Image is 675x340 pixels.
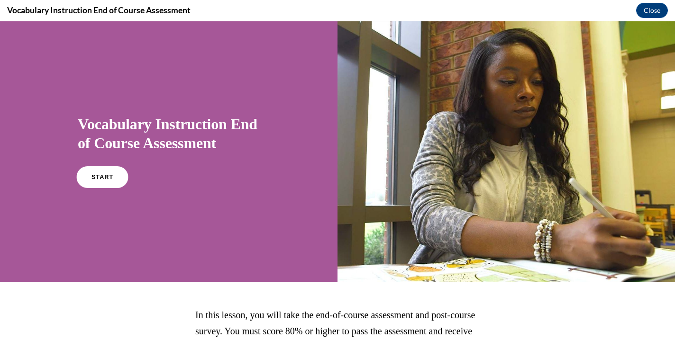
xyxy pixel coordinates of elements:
[78,93,260,131] h1: Vocabulary Instruction End of Course Assessment
[195,288,475,331] span: In this lesson, you will take the end-of-course assessment and post-course survey. You must score...
[636,3,668,18] button: Close
[91,152,113,160] span: START
[76,145,128,167] a: START
[7,4,191,16] h4: Vocabulary Instruction End of Course Assessment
